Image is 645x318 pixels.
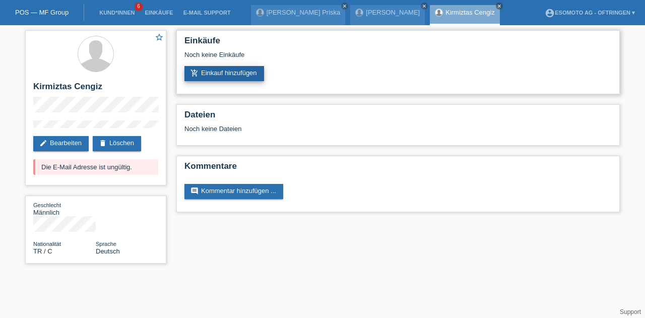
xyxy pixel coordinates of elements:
[620,308,641,315] a: Support
[545,8,555,18] i: account_circle
[33,159,158,175] div: Die E-Mail Adresse ist ungültig.
[33,202,61,208] span: Geschlecht
[155,33,164,43] a: star_border
[184,36,612,51] h2: Einkäufe
[497,4,502,9] i: close
[15,9,69,16] a: POS — MF Group
[341,3,348,10] a: close
[190,69,199,77] i: add_shopping_cart
[184,184,283,199] a: commentKommentar hinzufügen ...
[93,136,141,151] a: deleteLöschen
[445,9,495,16] a: Kirmiztas Cengiz
[184,125,492,133] div: Noch keine Dateien
[135,3,143,11] span: 6
[496,3,503,10] a: close
[342,4,347,9] i: close
[96,241,116,247] span: Sprache
[155,33,164,42] i: star_border
[33,241,61,247] span: Nationalität
[267,9,341,16] a: [PERSON_NAME] Priska
[540,10,640,16] a: account_circleEsomoto AG - Oftringen ▾
[33,82,158,97] h2: Kirmiztas Cengiz
[33,201,96,216] div: Männlich
[366,9,420,16] a: [PERSON_NAME]
[178,10,236,16] a: E-Mail Support
[184,51,612,66] div: Noch keine Einkäufe
[39,139,47,147] i: edit
[421,3,428,10] a: close
[184,66,264,81] a: add_shopping_cartEinkauf hinzufügen
[94,10,140,16] a: Kund*innen
[184,161,612,176] h2: Kommentare
[99,139,107,147] i: delete
[190,187,199,195] i: comment
[422,4,427,9] i: close
[96,247,120,255] span: Deutsch
[184,110,612,125] h2: Dateien
[33,136,89,151] a: editBearbeiten
[140,10,178,16] a: Einkäufe
[33,247,52,255] span: Türkei / C / 05.10.1980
